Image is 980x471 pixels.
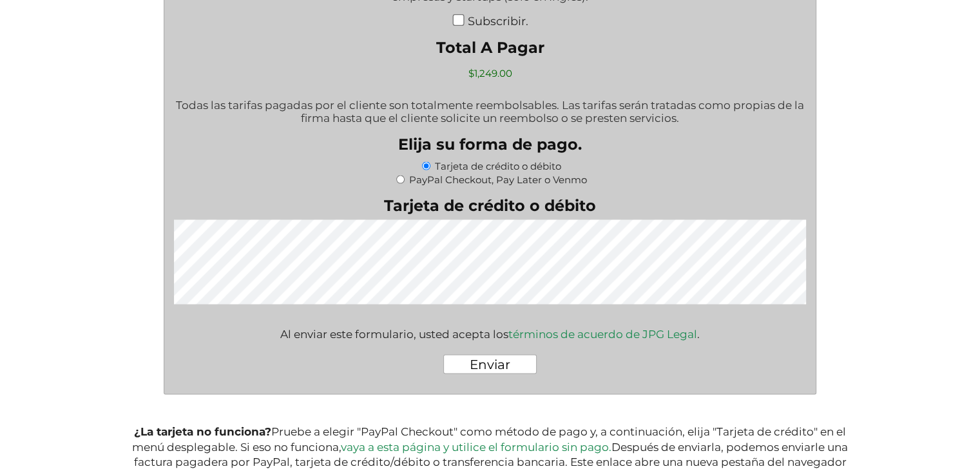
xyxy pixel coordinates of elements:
[341,441,611,454] a: vaya a esta página y utilice el formulario sin pago.
[174,196,806,215] label: Tarjeta de crédito o débito
[467,14,528,28] label: Subscribir.
[508,328,697,341] a: términos de acuerdo de JPG Legal
[409,174,587,186] label: PayPal Checkout, Pay Later o Venmo
[280,315,700,341] div: Al enviar este formulario, usted acepta los .
[174,99,806,125] p: Todas las tarifas pagadas por el cliente son totalmente reembolsables. Las tarifas serán tratadas...
[134,425,271,438] b: ¿La tarjeta no funciona?
[435,160,561,172] label: Tarjeta de crédito o débito
[398,135,582,154] legend: Elija su forma de pago.
[443,355,537,374] input: Enviar
[174,38,806,57] label: Total A Pagar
